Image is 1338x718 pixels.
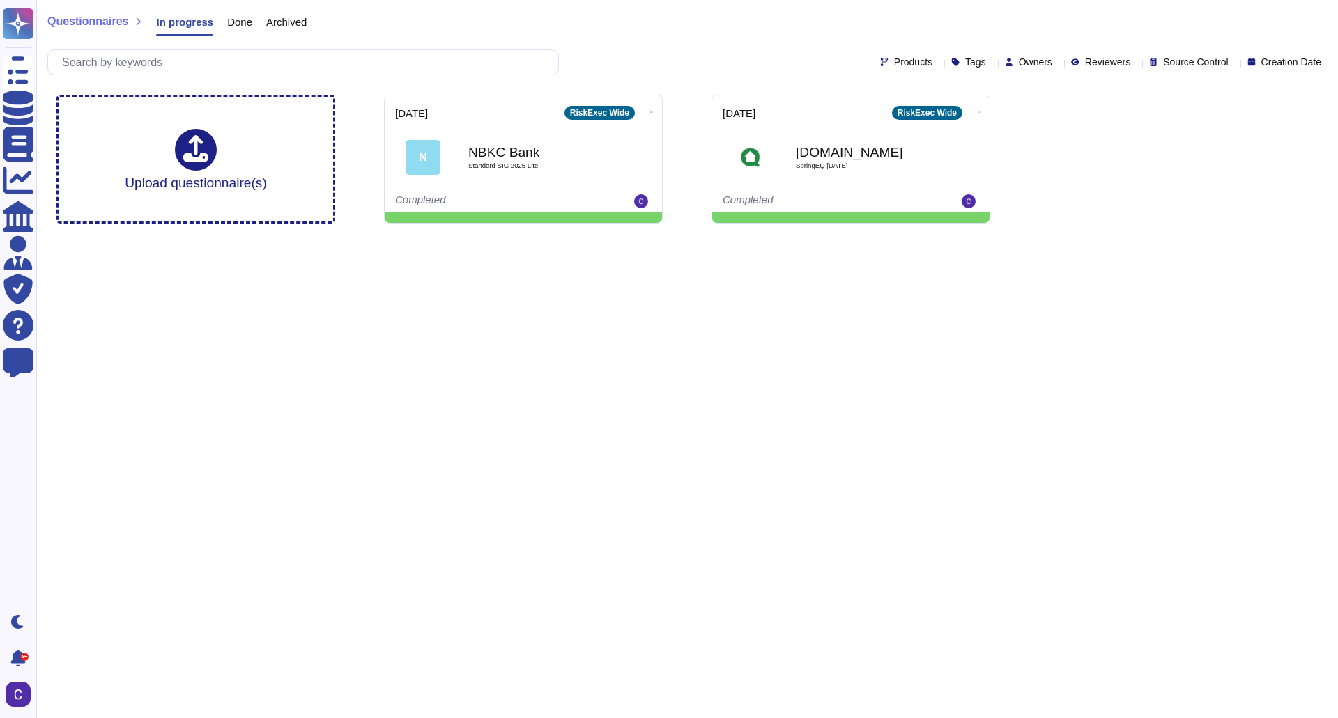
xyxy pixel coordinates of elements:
span: SpringEQ [DATE] [796,162,935,169]
span: Source Control [1163,57,1228,67]
img: Logo [733,140,768,175]
span: Questionnaires [47,16,128,27]
img: user [6,682,31,707]
span: Owners [1019,57,1052,67]
span: Standard SIG 2025 Lite [468,162,608,169]
b: NBKC Bank [468,146,608,159]
span: [DATE] [723,108,755,118]
div: Completed [723,194,893,208]
div: Completed [395,194,566,208]
div: N [406,140,440,175]
input: Search by keywords [55,50,558,75]
button: user [3,679,40,710]
span: Products [894,57,932,67]
img: user [634,194,648,208]
span: In progress [156,17,213,27]
span: [DATE] [395,108,428,118]
div: RiskExec Wide [892,106,962,120]
div: Upload questionnaire(s) [125,129,267,189]
div: 9+ [20,653,29,661]
div: RiskExec Wide [564,106,635,120]
span: Tags [965,57,986,67]
img: user [962,194,976,208]
span: Reviewers [1085,57,1130,67]
b: [DOMAIN_NAME] [796,146,935,159]
span: Done [227,17,252,27]
span: Archived [266,17,307,27]
span: Creation Date [1261,57,1321,67]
